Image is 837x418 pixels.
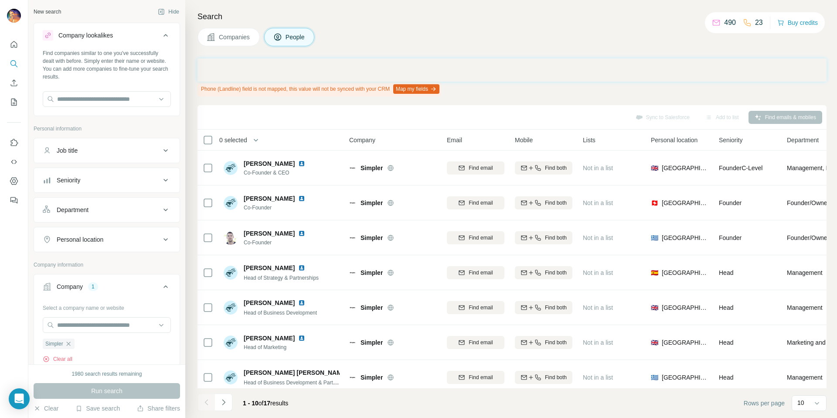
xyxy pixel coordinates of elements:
[298,160,305,167] img: LinkedIn logo
[88,283,98,291] div: 1
[34,8,61,16] div: New search
[719,136,742,144] span: Seniority
[7,9,21,23] img: Avatar
[583,269,613,276] span: Not in a list
[197,82,441,96] div: Phone (Landline) field is not mapped, this value will not be synced with your CRM
[719,339,733,346] span: Head
[58,31,113,40] div: Company lookalikes
[515,301,572,314] button: Find both
[244,264,295,272] span: [PERSON_NAME]
[469,373,493,381] span: Find email
[34,261,180,269] p: Company information
[244,195,295,202] span: [PERSON_NAME]
[361,199,383,207] span: Simpler
[244,343,309,351] span: Head of Marketing
[651,338,658,347] span: 🇬🇧
[719,269,733,276] span: Head
[755,17,763,28] p: 23
[361,164,383,172] span: Simpler
[298,299,305,306] img: LinkedIn logo
[244,310,317,316] span: Head of Business Development
[583,374,613,381] span: Not in a list
[7,75,21,91] button: Enrich CSV
[57,206,88,214] div: Department
[447,371,504,384] button: Find email
[349,164,356,171] img: Logo of Simpler
[662,199,708,207] span: [GEOGRAPHIC_DATA]
[545,199,567,207] span: Find both
[583,199,613,206] span: Not in a list
[224,161,238,175] img: Avatar
[469,234,493,242] span: Find email
[447,161,504,175] button: Find email
[662,233,708,242] span: [GEOGRAPHIC_DATA]
[7,192,21,208] button: Feedback
[75,404,120,413] button: Save search
[361,338,383,347] span: Simpler
[34,276,180,301] button: Company1
[45,340,63,348] span: Simpler
[259,400,264,407] span: of
[515,336,572,349] button: Find both
[43,355,72,363] button: Clear all
[662,303,708,312] span: [GEOGRAPHIC_DATA]
[349,199,356,206] img: Logo of Simpler
[219,33,251,41] span: Companies
[447,231,504,244] button: Find email
[777,17,818,29] button: Buy credits
[447,266,504,279] button: Find email
[393,84,439,94] button: Map my fields
[244,275,319,281] span: Head of Strategy & Partnerships
[7,135,21,151] button: Use Surfe on LinkedIn
[34,125,180,133] p: Personal information
[447,301,504,314] button: Find email
[469,339,493,346] span: Find email
[349,374,356,381] img: Logo of Simpler
[651,268,658,277] span: 🇪🇸
[469,269,493,277] span: Find email
[515,231,572,244] button: Find both
[224,231,238,245] img: Avatar
[244,159,295,168] span: [PERSON_NAME]
[7,173,21,189] button: Dashboard
[34,25,180,49] button: Company lookalikes
[719,304,733,311] span: Head
[361,303,383,312] span: Simpler
[224,336,238,349] img: Avatar
[43,49,171,81] div: Find companies similar to one you've successfully dealt with before. Simply enter their name or w...
[244,204,309,212] span: Co-Founder
[7,94,21,110] button: My lists
[298,335,305,342] img: LinkedIn logo
[583,164,613,171] span: Not in a list
[545,373,567,381] span: Find both
[651,136,697,144] span: Personal location
[545,339,567,346] span: Find both
[349,269,356,276] img: Logo of Simpler
[349,234,356,241] img: Logo of Simpler
[662,164,708,172] span: [GEOGRAPHIC_DATA]
[787,136,819,144] span: Department
[719,234,742,241] span: Founder
[152,5,185,18] button: Hide
[244,298,295,307] span: [PERSON_NAME]
[57,235,103,244] div: Personal location
[651,233,658,242] span: 🇬🇷
[583,136,595,144] span: Lists
[57,146,78,155] div: Job title
[719,164,762,171] span: Founder C-Level
[34,404,58,413] button: Clear
[447,136,462,144] span: Email
[545,269,567,277] span: Find both
[583,339,613,346] span: Not in a list
[787,268,823,277] span: Management
[797,398,804,407] p: 10
[447,196,504,209] button: Find email
[244,379,412,386] span: Head of Business Development & Partnerships - [GEOGRAPHIC_DATA]
[515,266,572,279] button: Find both
[7,37,21,52] button: Quick start
[57,282,83,291] div: Company
[219,136,247,144] span: 0 selected
[515,371,572,384] button: Find both
[34,199,180,220] button: Department
[787,303,823,312] span: Management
